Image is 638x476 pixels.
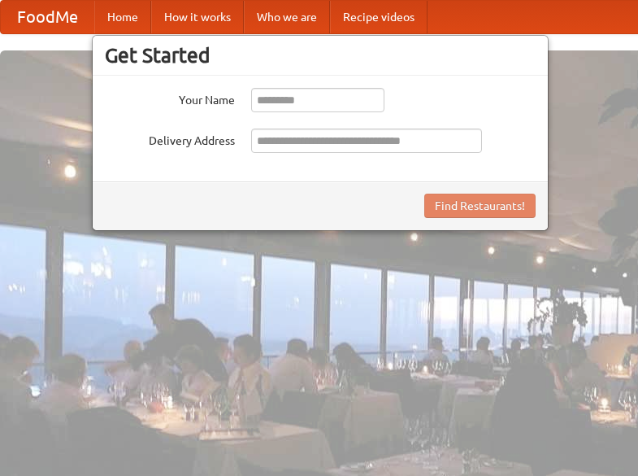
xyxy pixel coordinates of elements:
[1,1,94,33] a: FoodMe
[330,1,428,33] a: Recipe videos
[94,1,151,33] a: Home
[105,43,536,68] h3: Get Started
[424,194,536,218] button: Find Restaurants!
[105,88,235,108] label: Your Name
[105,129,235,149] label: Delivery Address
[244,1,330,33] a: Who we are
[151,1,244,33] a: How it works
